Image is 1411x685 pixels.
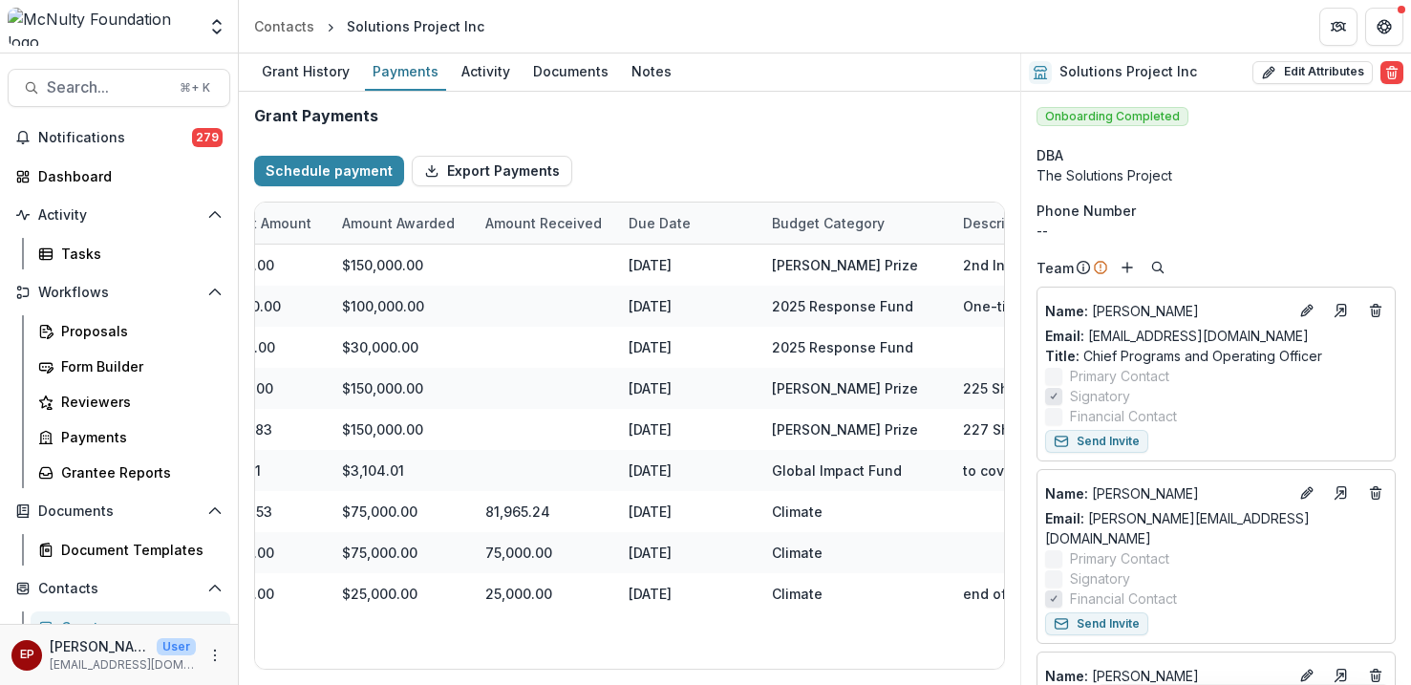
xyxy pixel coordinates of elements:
[772,337,913,357] div: 2025 Response Fund
[50,656,196,674] p: [EMAIL_ADDRESS][DOMAIN_NAME]
[8,496,230,526] button: Open Documents
[412,156,572,186] button: Export Payments
[1045,328,1084,344] span: Email:
[1326,295,1357,326] a: Go to contact
[1070,406,1177,426] span: Financial Contact
[1295,299,1318,322] button: Edit
[246,12,322,40] a: Contacts
[246,12,492,40] nav: breadcrumb
[187,245,331,286] div: $75,000.00
[485,502,550,522] div: 81,965.24
[1252,61,1373,84] button: Edit Attributes
[1045,303,1088,319] span: Name :
[187,450,331,491] div: $3,104.01
[342,502,417,522] div: $75,000.00
[617,532,760,573] div: [DATE]
[1070,568,1130,589] span: Signatory
[617,203,760,244] div: Due Date
[772,460,902,481] div: Global Impact Fund
[342,255,423,275] div: $150,000.00
[187,286,331,327] div: $100,000.00
[8,8,196,46] img: McNulty Foundation logo
[187,203,331,244] div: Payment Amount
[365,54,446,91] a: Payments
[187,491,331,532] div: $74,827.53
[1070,589,1177,609] span: Financial Contact
[187,573,331,614] div: $25,000.00
[331,213,466,233] div: Amount Awarded
[474,213,613,233] div: Amount Received
[624,57,679,85] div: Notes
[61,540,215,560] div: Document Templates
[1045,668,1088,684] span: Name :
[61,321,215,341] div: Proposals
[342,460,404,481] div: $3,104.01
[474,203,617,244] div: Amount Received
[1045,483,1288,503] a: Name: [PERSON_NAME]
[963,460,1083,481] div: to cover transportation costs related to TSP Prize film
[38,285,200,301] span: Workflows
[342,543,417,563] div: $75,000.00
[1365,8,1403,46] button: Get Help
[963,296,1083,316] div: One-time payment of 100k for 2025 Response Fund grant
[31,238,230,269] a: Tasks
[1364,482,1387,504] button: Deletes
[760,203,951,244] div: Budget Category
[254,16,314,36] div: Contacts
[1295,482,1318,504] button: Edit
[1037,221,1396,241] div: --
[254,156,404,186] button: Schedule payment
[772,543,823,563] div: Climate
[1037,165,1396,185] div: The Solutions Project
[772,378,918,398] div: [PERSON_NAME] Prize
[454,54,518,91] a: Activity
[1045,483,1288,503] p: [PERSON_NAME]
[617,213,702,233] div: Due Date
[624,54,679,91] a: Notes
[50,636,149,656] p: [PERSON_NAME]
[1146,256,1169,279] button: Search
[365,57,446,85] div: Payments
[203,8,230,46] button: Open entity switcher
[772,502,823,522] div: Climate
[1070,386,1130,406] span: Signatory
[38,207,200,224] span: Activity
[617,409,760,450] div: [DATE]
[1045,612,1148,635] button: Send Invite
[331,203,474,244] div: Amount Awarded
[192,128,223,147] span: 279
[342,296,424,316] div: $100,000.00
[1364,299,1387,322] button: Deletes
[31,315,230,347] a: Proposals
[760,213,896,233] div: Budget Category
[1045,346,1387,366] p: Chief Programs and Operating Officer
[342,419,423,439] div: $150,000.00
[61,244,215,264] div: Tasks
[772,255,918,275] div: [PERSON_NAME] Prize
[617,573,760,614] div: [DATE]
[963,378,1083,398] div: 225 Shares GOO @167.28
[1380,61,1403,84] button: Delete
[203,644,226,667] button: More
[1045,510,1084,526] span: Email:
[772,296,913,316] div: 2025 Response Fund
[617,286,760,327] div: [DATE]
[1059,64,1197,80] h2: Solutions Project Inc
[617,450,760,491] div: [DATE]
[254,107,378,125] h2: Grant Payments
[61,356,215,376] div: Form Builder
[254,54,357,91] a: Grant History
[617,245,760,286] div: [DATE]
[963,584,1083,604] div: end of year contribution
[617,368,760,409] div: [DATE]
[38,503,200,520] span: Documents
[1037,201,1136,221] span: Phone Number
[254,57,357,85] div: Grant History
[187,368,331,409] div: $37,638.00
[951,203,1095,244] div: Description
[1037,145,1063,165] span: DBA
